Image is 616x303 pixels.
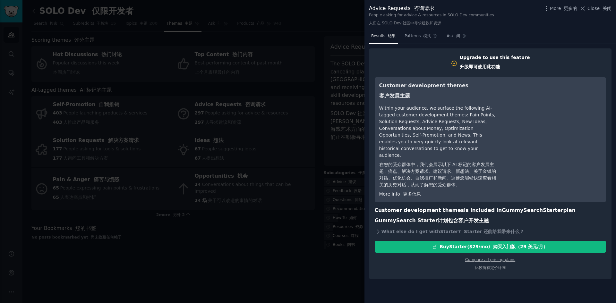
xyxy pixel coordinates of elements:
font: 比较所有定价计划 [475,265,506,270]
span: Ask [447,33,460,39]
font: 升级即可使用此功能 [460,64,500,69]
span: Patterns [405,33,431,39]
a: Ask 问 [444,31,469,44]
a: More info 更多信息 [379,191,421,197]
a: Compare all pricing plans比较所有定价计划 [465,257,515,270]
font: 模式 [423,34,431,38]
div: Within your audience, we surface the following AI-tagged customer development themes: Pain Points... [379,105,496,191]
font: Starter 还能给我带来什么？ [464,229,524,234]
font: 计划包含客户开发主题 [375,217,489,223]
font: 咨询请求 [414,5,434,11]
font: 购买入门版（29 美元/月） [493,244,547,249]
div: People asking for advice & resources in SOLO Dev communities [369,13,494,29]
div: Buy Starter ($ 29 /mo ) [440,243,548,250]
span: GummySearch Starter [502,207,563,213]
div: What else do I get with Starter ? [375,227,606,236]
span: Close [587,5,612,12]
font: 关闭 [603,6,612,11]
span: More [550,5,577,12]
font: 更多的 [564,6,577,11]
iframe: YouTube video player [505,82,602,130]
h3: Customer development themes is included in plan [375,206,606,227]
span: Results [371,33,396,39]
a: Patterns 模式 [402,31,440,44]
h3: Customer development themes [379,82,496,103]
font: 更多信息 [403,191,421,197]
font: 人们在 SOLO Dev 社区中寻求建议和资源 [369,21,441,25]
font: 在您的受众群体中，我们会展示以下 AI 标记的客户发展主题：痛点、解决方案请求、建议请求、新想法、关于金钱的对话、优化机会、自我推广和新闻。这使您能够快速查看相关的历史对话，从而了解您的受众群体。 [379,162,496,187]
a: Results 结果 [369,31,398,44]
div: Upgrade to use this feature [460,54,530,73]
button: BuyStarter($29/mo) 购买入门版（29 美元/月） [375,241,606,253]
div: Advice Requests [369,4,494,13]
font: 客户发展主题 [379,93,410,99]
font: 结果 [388,34,396,38]
span: GummySearch Starter [375,217,438,223]
button: More 更多的 [543,5,577,12]
font: 问 [456,34,460,38]
button: Close 关闭 [579,5,612,12]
